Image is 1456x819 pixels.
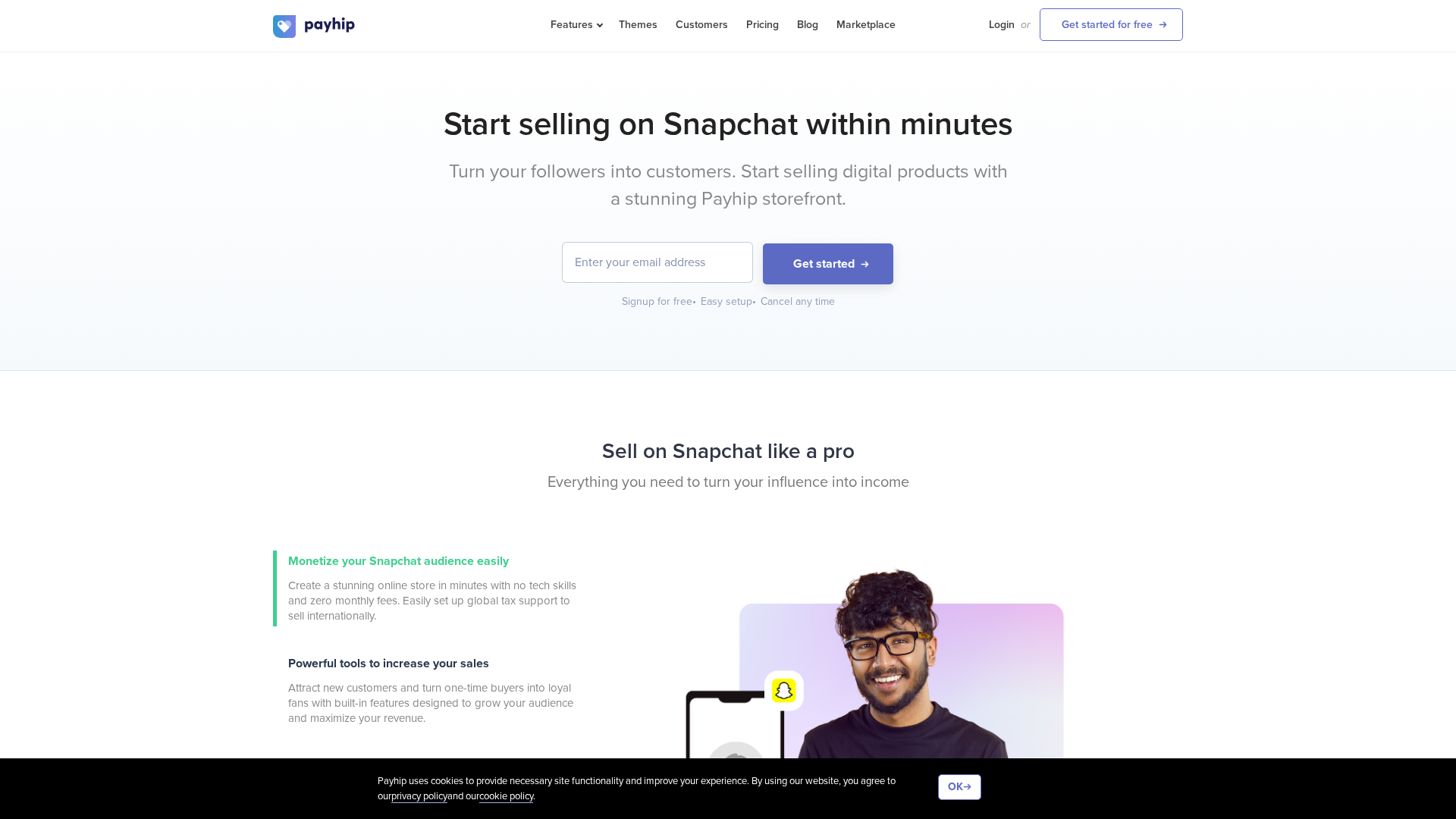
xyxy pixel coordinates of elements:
span: Create a stunning online store in minutes with no tech skills and zero monthly fees. Easily set u... [288,578,576,623]
p: Everything you need to turn your influence into income [273,472,1183,494]
img: logo.svg [273,15,356,38]
span: Monetize your Snapchat audience easily [288,554,509,569]
div: Signup for free [622,294,698,309]
span: Attract new customers and turn one-time buyers into loyal fans with built-in features designed to... [288,680,576,726]
a: privacy policy [391,790,447,803]
button: OK [938,774,981,800]
div: Easy setup [701,294,758,309]
input: Enter your email address [563,243,752,282]
a: Powerful tools to increase your sales Attract new customers and turn one-time buyers into loyal f... [273,653,576,729]
span: Powerful tools to increase your sales [288,656,489,671]
span: Features [551,18,601,31]
a: Get started for free [1040,8,1183,41]
a: Monetize your Snapchat audience easily Create a stunning online store in minutes with no tech ski... [273,551,576,626]
a: cookie policy [479,790,533,803]
h2: Sell on Snapchat like a pro [273,431,1183,472]
p: Turn your followers into customers. Start selling digital products with a stunning Payhip storefr... [444,158,1012,212]
div: Cancel any time [761,294,835,309]
button: Get started [763,243,893,285]
span: • [752,295,756,308]
span: • [692,295,696,308]
div: Payhip uses cookies to provide necessary site functionality and improve your experience. By using... [378,774,938,804]
h1: Start selling on Snapchat within minutes [273,105,1183,143]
